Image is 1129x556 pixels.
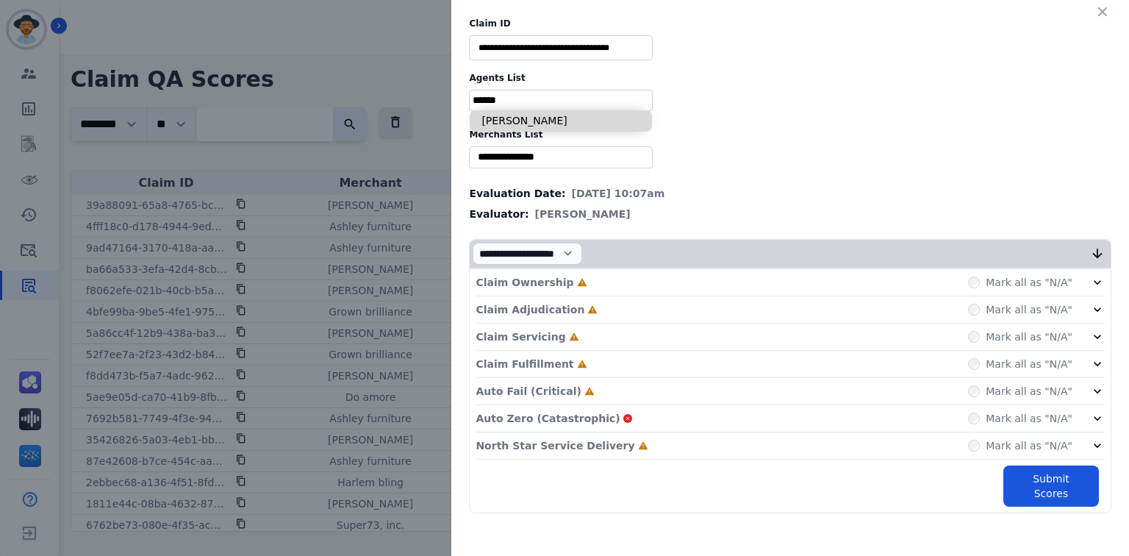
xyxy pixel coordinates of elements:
[986,329,1072,344] label: Mark all as "N/A"
[572,186,665,201] span: [DATE] 10:07am
[469,186,1111,201] div: Evaluation Date:
[986,384,1072,399] label: Mark all as "N/A"
[986,438,1072,453] label: Mark all as "N/A"
[476,411,620,426] p: Auto Zero (Catastrophic)
[476,357,573,371] p: Claim Fulfillment
[469,18,1111,29] label: Claim ID
[470,110,652,132] li: [PERSON_NAME]
[476,275,573,290] p: Claim Ownership
[476,438,634,453] p: North Star Service Delivery
[469,129,1111,140] label: Merchants List
[469,207,1111,221] div: Evaluator:
[986,411,1072,426] label: Mark all as "N/A"
[535,207,631,221] span: [PERSON_NAME]
[473,93,649,108] ul: selected options
[476,302,584,317] p: Claim Adjudication
[1003,466,1099,507] button: Submit Scores
[473,149,649,165] ul: selected options
[986,357,1072,371] label: Mark all as "N/A"
[469,72,1111,84] label: Agents List
[476,384,581,399] p: Auto Fail (Critical)
[986,275,1072,290] label: Mark all as "N/A"
[986,302,1072,317] label: Mark all as "N/A"
[476,329,565,344] p: Claim Servicing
